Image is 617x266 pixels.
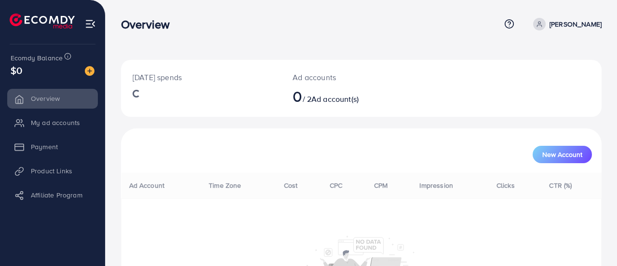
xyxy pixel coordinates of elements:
[11,53,63,63] span: Ecomdy Balance
[133,71,269,83] p: [DATE] spends
[293,85,302,107] span: 0
[311,94,359,104] span: Ad account(s)
[529,18,602,30] a: [PERSON_NAME]
[293,87,389,105] h2: / 2
[121,17,177,31] h3: Overview
[293,71,389,83] p: Ad accounts
[10,14,75,28] img: logo
[542,151,582,158] span: New Account
[85,66,94,76] img: image
[11,63,22,77] span: $0
[85,18,96,29] img: menu
[533,146,592,163] button: New Account
[550,18,602,30] p: [PERSON_NAME]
